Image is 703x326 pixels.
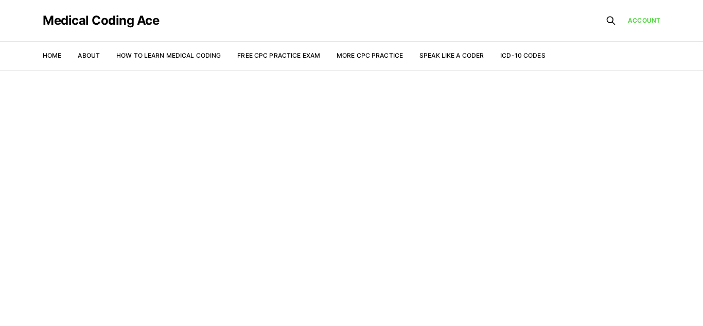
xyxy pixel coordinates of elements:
[237,52,320,59] a: Free CPC Practice Exam
[78,52,100,59] a: About
[43,52,61,59] a: Home
[337,52,403,59] a: More CPC Practice
[43,14,159,27] a: Medical Coding Ace
[419,52,484,59] a: Speak Like a Coder
[628,16,660,25] a: Account
[116,52,221,59] a: How to Learn Medical Coding
[500,52,545,59] a: ICD-10 Codes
